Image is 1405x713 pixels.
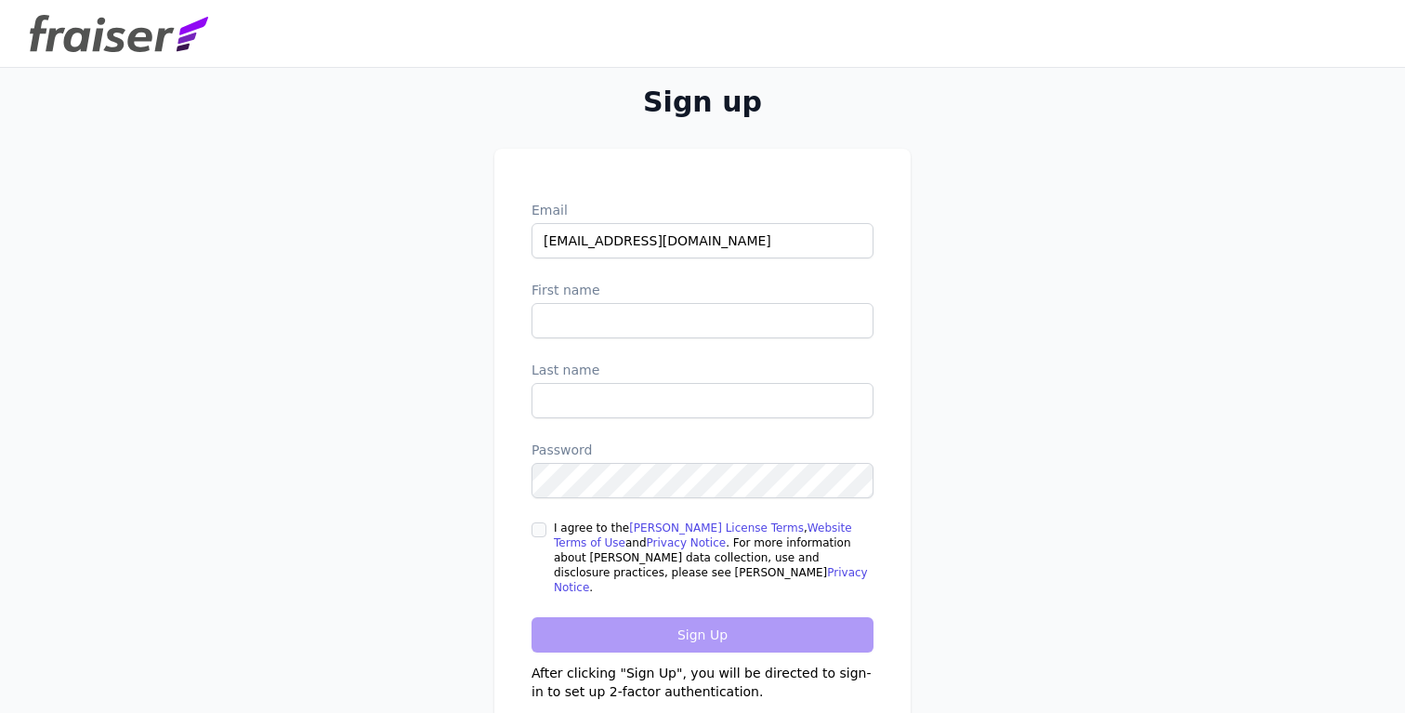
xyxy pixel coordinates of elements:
[532,617,873,653] input: Sign Up
[532,281,873,299] label: First name
[629,522,804,535] a: [PERSON_NAME] License Terms
[30,15,208,52] img: Fraiser Logo
[494,86,911,119] h2: Sign up
[554,521,873,595] label: I agree to the , and . For more information about [PERSON_NAME] data collection, use and disclosu...
[532,361,873,379] label: Last name
[554,566,868,594] a: Privacy Notice
[647,536,727,549] a: Privacy Notice
[532,201,873,219] label: Email
[554,522,852,549] a: Website Terms of Use
[532,441,873,459] label: Password
[532,666,872,699] span: After clicking "Sign Up", you will be directed to sign-in to set up 2-factor authentication.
